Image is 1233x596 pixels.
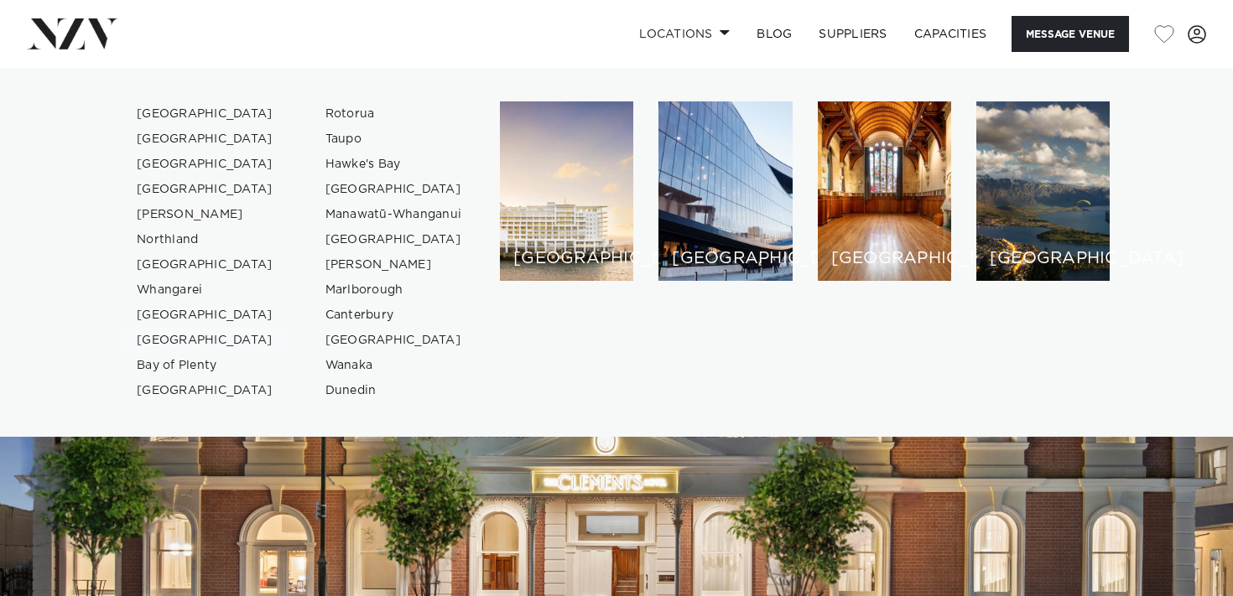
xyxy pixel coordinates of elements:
a: Locations [626,16,743,52]
a: [GEOGRAPHIC_DATA] [123,127,287,152]
a: [PERSON_NAME] [312,252,476,277]
h6: [GEOGRAPHIC_DATA] [513,250,620,267]
h6: [GEOGRAPHIC_DATA] [990,250,1096,267]
a: Whangarei [123,277,287,303]
a: [GEOGRAPHIC_DATA] [123,328,287,353]
a: SUPPLIERS [805,16,900,52]
a: [GEOGRAPHIC_DATA] [123,177,287,202]
a: [GEOGRAPHIC_DATA] [312,227,476,252]
a: Taupo [312,127,476,152]
h6: [GEOGRAPHIC_DATA] [831,250,938,267]
a: Queenstown venues [GEOGRAPHIC_DATA] [976,101,1110,281]
a: Wellington venues [GEOGRAPHIC_DATA] [658,101,792,281]
a: [GEOGRAPHIC_DATA] [312,328,476,353]
button: Message Venue [1012,16,1129,52]
a: Rotorua [312,101,476,127]
a: Auckland venues [GEOGRAPHIC_DATA] [500,101,633,281]
a: Northland [123,227,287,252]
a: [GEOGRAPHIC_DATA] [123,252,287,277]
a: [GEOGRAPHIC_DATA] [123,303,287,328]
a: Dunedin [312,378,476,403]
a: [GEOGRAPHIC_DATA] [123,101,287,127]
a: Capacities [901,16,1001,52]
img: nzv-logo.png [27,18,118,49]
a: Hawke's Bay [312,152,476,177]
a: Canterbury [312,303,476,328]
h6: [GEOGRAPHIC_DATA] [672,250,778,267]
a: BLOG [743,16,805,52]
a: Marlborough [312,277,476,303]
a: [GEOGRAPHIC_DATA] [123,152,287,177]
a: Bay of Plenty [123,353,287,378]
a: [GEOGRAPHIC_DATA] [123,378,287,403]
a: Wanaka [312,353,476,378]
a: Manawatū-Whanganui [312,202,476,227]
a: [PERSON_NAME] [123,202,287,227]
a: [GEOGRAPHIC_DATA] [312,177,476,202]
a: Christchurch venues [GEOGRAPHIC_DATA] [818,101,951,281]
